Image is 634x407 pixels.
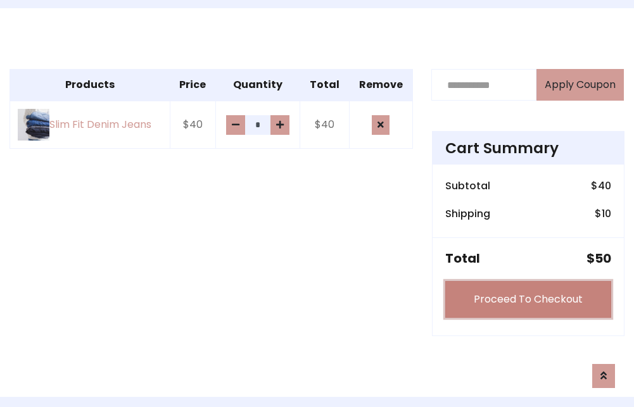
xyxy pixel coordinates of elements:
h6: $ [595,208,611,220]
th: Total [300,70,349,101]
td: $40 [300,101,349,149]
h6: $ [591,180,611,192]
th: Quantity [215,70,300,101]
td: $40 [170,101,215,149]
h4: Cart Summary [445,139,611,157]
a: Slim Fit Denim Jeans [18,109,162,141]
h6: Subtotal [445,180,490,192]
span: 50 [595,249,611,267]
a: Proceed To Checkout [445,281,611,318]
h5: Total [445,251,480,266]
th: Remove [349,70,413,101]
th: Products [10,70,170,101]
button: Apply Coupon [536,69,624,101]
h6: Shipping [445,208,490,220]
span: 10 [602,206,611,221]
span: 40 [598,178,611,193]
th: Price [170,70,215,101]
h5: $ [586,251,611,266]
